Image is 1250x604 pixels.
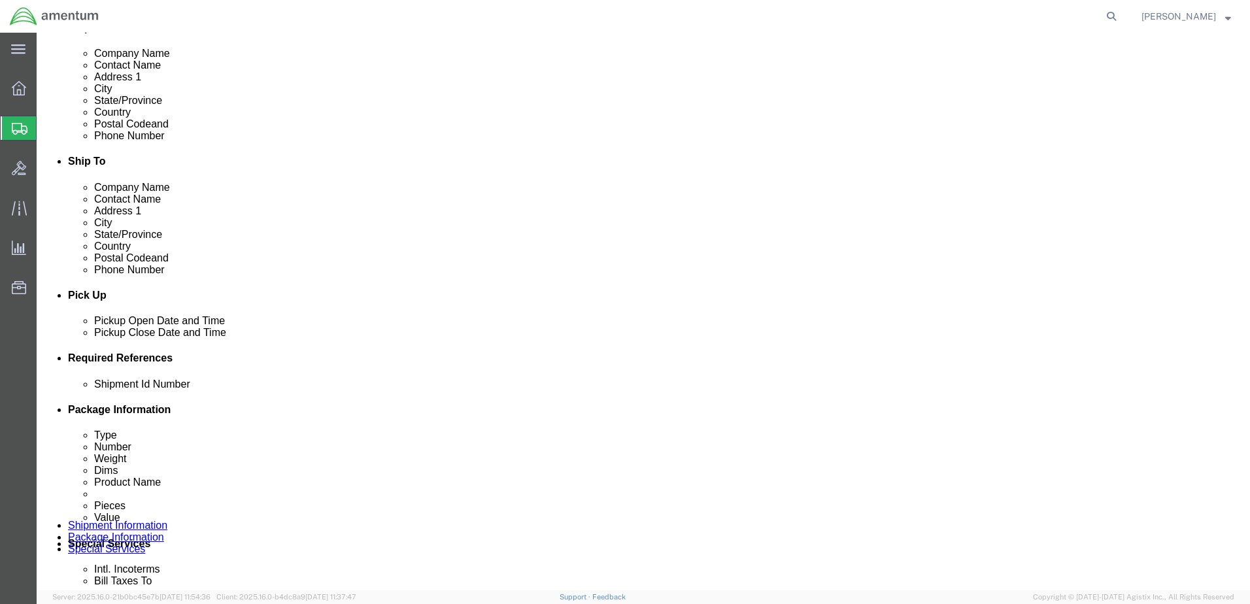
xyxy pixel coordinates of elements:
span: Lucy Dowling [1141,9,1216,24]
a: Feedback [592,593,626,601]
iframe: FS Legacy Container [37,33,1250,590]
span: Server: 2025.16.0-21b0bc45e7b [52,593,211,601]
span: [DATE] 11:37:47 [305,593,356,601]
span: Client: 2025.16.0-b4dc8a9 [216,593,356,601]
a: Support [560,593,592,601]
span: Copyright © [DATE]-[DATE] Agistix Inc., All Rights Reserved [1033,592,1234,603]
span: [DATE] 11:54:36 [160,593,211,601]
button: [PERSON_NAME] [1141,8,1232,24]
img: logo [9,7,99,26]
